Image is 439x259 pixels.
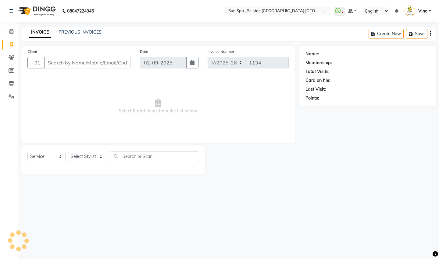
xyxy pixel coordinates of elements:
input: Search by Name/Mobile/Email/Code [44,57,131,68]
label: Client [27,49,37,54]
button: Save [406,29,427,38]
label: Invoice Number [208,49,234,54]
div: Card on file: [305,77,330,84]
div: Name: [305,51,319,57]
img: Vino [405,5,415,16]
span: Vino [418,8,427,14]
div: Points: [305,95,319,101]
button: +91 [27,57,45,68]
button: Create New [369,29,404,38]
span: Select & add items from the list below [27,76,289,137]
b: 08047224946 [67,2,94,20]
label: Date [140,49,148,54]
input: Search or Scan [111,151,199,161]
a: PREVIOUS INVOICES [59,29,102,35]
img: logo [16,2,57,20]
div: Last Visit: [305,86,326,93]
div: Total Visits: [305,68,330,75]
div: Membership: [305,60,332,66]
a: INVOICE [29,27,51,38]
